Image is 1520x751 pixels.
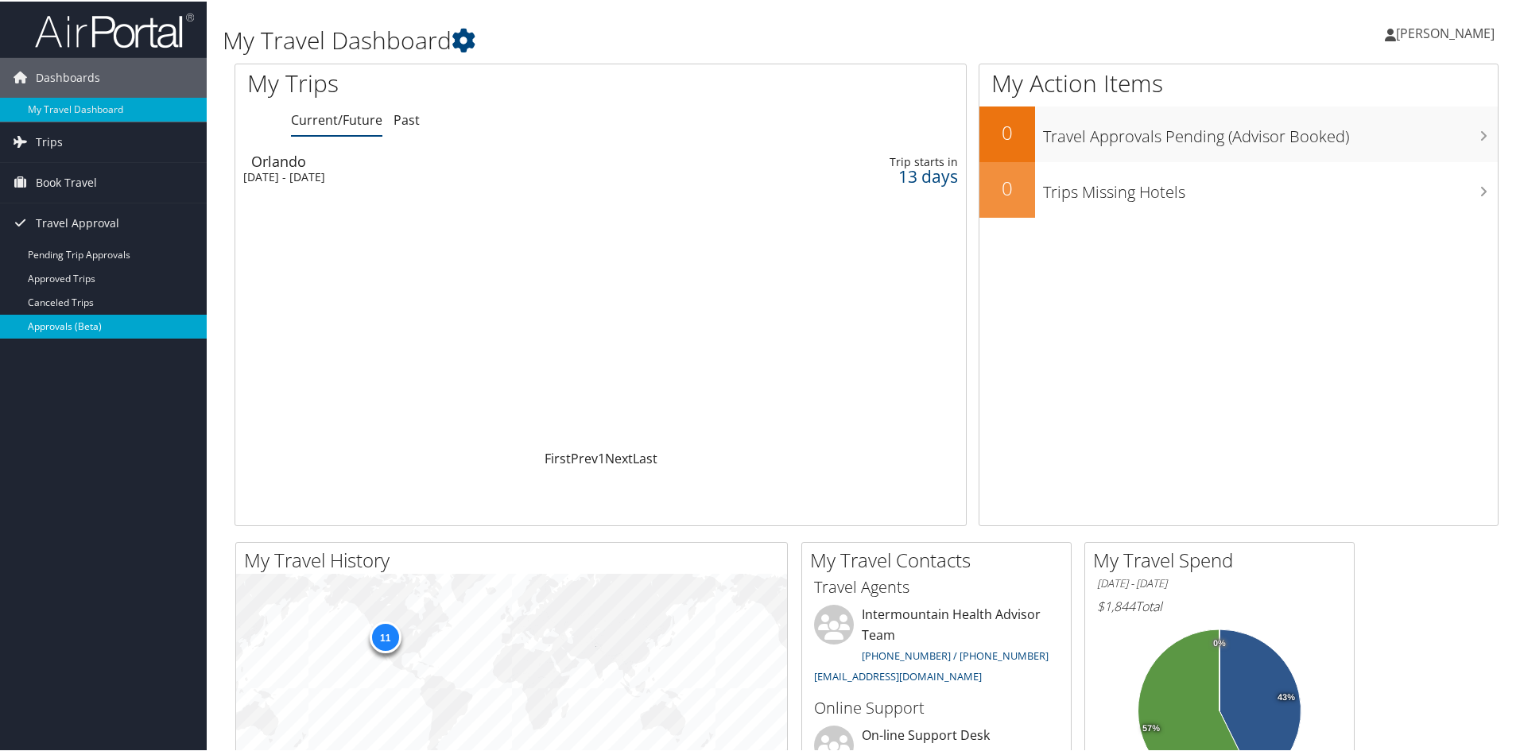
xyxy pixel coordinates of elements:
h2: My Travel Contacts [810,545,1071,572]
h3: Travel Agents [814,575,1059,597]
tspan: 57% [1142,722,1160,732]
h3: Trips Missing Hotels [1043,172,1498,202]
div: 13 days [797,168,959,182]
div: 11 [369,620,401,652]
div: Orlando [251,153,708,167]
a: Past [394,110,420,127]
div: [DATE] - [DATE] [243,168,700,183]
div: Trip starts in [797,153,959,168]
li: Intermountain Health Advisor Team [806,603,1067,688]
h2: 0 [979,118,1035,145]
a: Next [605,448,633,466]
span: $1,844 [1097,596,1135,614]
a: Current/Future [291,110,382,127]
span: Travel Approval [36,202,119,242]
h3: Travel Approvals Pending (Advisor Booked) [1043,116,1498,146]
a: Last [633,448,657,466]
h2: My Travel Spend [1093,545,1354,572]
a: 0Travel Approvals Pending (Advisor Booked) [979,105,1498,161]
h6: Total [1097,596,1342,614]
h1: My Action Items [979,65,1498,99]
span: [PERSON_NAME] [1396,23,1495,41]
img: airportal-logo.png [35,10,194,48]
a: Prev [571,448,598,466]
h1: My Travel Dashboard [223,22,1081,56]
h2: 0 [979,173,1035,200]
tspan: 43% [1278,691,1295,701]
a: [EMAIL_ADDRESS][DOMAIN_NAME] [814,668,982,682]
h2: My Travel History [244,545,787,572]
a: 1 [598,448,605,466]
a: [PHONE_NUMBER] / [PHONE_NUMBER] [862,647,1049,661]
a: 0Trips Missing Hotels [979,161,1498,216]
a: [PERSON_NAME] [1385,8,1510,56]
h1: My Trips [247,65,649,99]
span: Trips [36,121,63,161]
tspan: 0% [1213,637,1226,647]
a: First [545,448,571,466]
span: Book Travel [36,161,97,201]
h6: [DATE] - [DATE] [1097,575,1342,590]
h3: Online Support [814,695,1059,718]
span: Dashboards [36,56,100,96]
